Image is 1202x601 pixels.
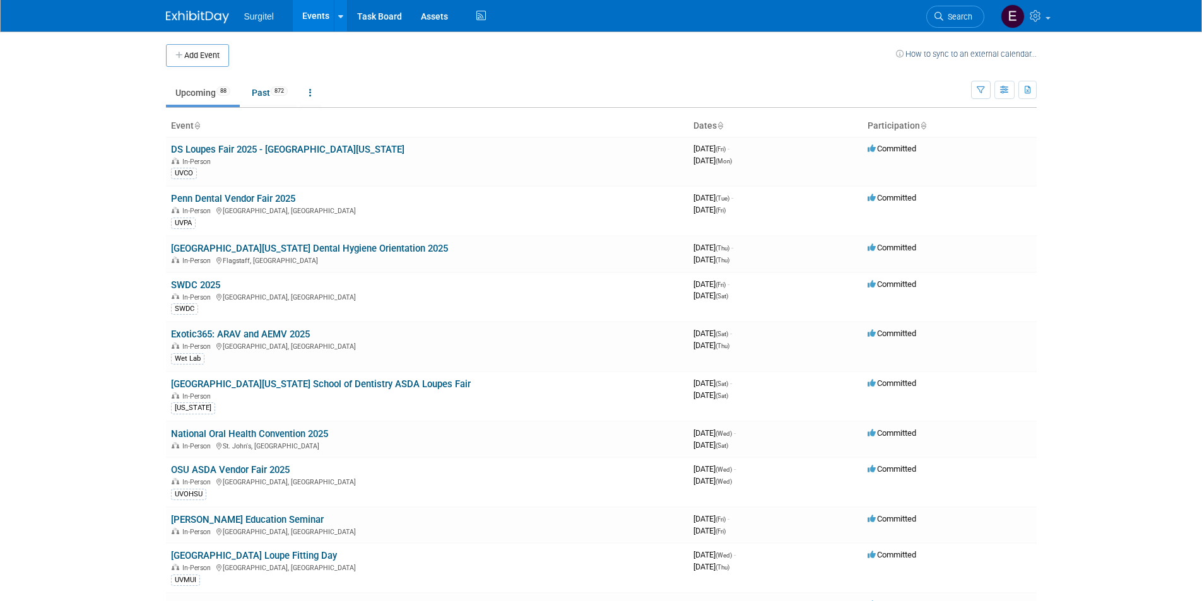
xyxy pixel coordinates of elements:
[182,528,215,536] span: In-Person
[734,464,736,474] span: -
[693,329,732,338] span: [DATE]
[868,464,916,474] span: Committed
[244,11,274,21] span: Surgitel
[171,168,197,179] div: UVCO
[730,329,732,338] span: -
[172,478,179,484] img: In-Person Event
[868,329,916,338] span: Committed
[172,257,179,263] img: In-Person Event
[194,120,200,131] a: Sort by Event Name
[716,392,728,399] span: (Sat)
[171,193,295,204] a: Penn Dental Vendor Fair 2025
[271,86,288,96] span: 872
[166,115,688,137] th: Event
[171,205,683,215] div: [GEOGRAPHIC_DATA], [GEOGRAPHIC_DATA]
[728,279,729,289] span: -
[182,293,215,301] span: In-Person
[693,464,736,474] span: [DATE]
[716,430,732,437] span: (Wed)
[172,342,179,349] img: In-Person Event
[868,144,916,153] span: Committed
[171,575,200,586] div: UVMUI
[868,378,916,388] span: Committed
[216,86,230,96] span: 88
[896,49,1037,59] a: How to sync to an external calendar...
[716,478,732,485] span: (Wed)
[716,466,732,473] span: (Wed)
[716,330,728,337] span: (Sat)
[171,428,328,440] a: National Oral Health Convention 2025
[716,564,729,571] span: (Thu)
[693,291,728,300] span: [DATE]
[171,464,290,476] a: OSU ASDA Vendor Fair 2025
[182,207,215,215] span: In-Person
[731,193,733,202] span: -
[171,562,683,572] div: [GEOGRAPHIC_DATA], [GEOGRAPHIC_DATA]
[716,195,729,202] span: (Tue)
[172,442,179,448] img: In-Person Event
[182,564,215,572] span: In-Person
[731,243,733,252] span: -
[863,115,1037,137] th: Participation
[166,11,229,23] img: ExhibitDay
[171,329,310,340] a: Exotic365: ARAV and AEMV 2025
[693,341,729,350] span: [DATE]
[693,279,729,289] span: [DATE]
[171,489,206,500] div: UVOHSU
[171,218,196,229] div: UVPA
[734,550,736,559] span: -
[728,514,729,523] span: -
[716,342,729,349] span: (Thu)
[171,550,337,561] a: [GEOGRAPHIC_DATA] Loupe Fitting Day
[926,6,984,28] a: Search
[693,526,726,535] span: [DATE]
[172,207,179,213] img: In-Person Event
[693,193,733,202] span: [DATE]
[728,144,729,153] span: -
[730,378,732,388] span: -
[716,207,726,214] span: (Fri)
[716,146,726,153] span: (Fri)
[868,550,916,559] span: Committed
[716,380,728,387] span: (Sat)
[716,552,732,559] span: (Wed)
[693,390,728,400] span: [DATE]
[693,440,728,450] span: [DATE]
[868,279,916,289] span: Committed
[693,514,729,523] span: [DATE]
[171,279,220,291] a: SWDC 2025
[716,293,728,300] span: (Sat)
[716,257,729,264] span: (Thu)
[693,476,732,486] span: [DATE]
[182,478,215,486] span: In-Person
[688,115,863,137] th: Dates
[242,81,297,105] a: Past872
[171,353,204,365] div: Wet Lab
[182,158,215,166] span: In-Person
[172,528,179,534] img: In-Person Event
[1001,4,1025,28] img: Emily Norton
[182,392,215,400] span: In-Person
[172,392,179,399] img: In-Person Event
[182,257,215,265] span: In-Person
[920,120,926,131] a: Sort by Participation Type
[171,255,683,265] div: Flagstaff, [GEOGRAPHIC_DATA]
[943,12,972,21] span: Search
[693,255,729,264] span: [DATE]
[717,120,723,131] a: Sort by Start Date
[693,205,726,214] span: [DATE]
[716,516,726,523] span: (Fri)
[868,428,916,438] span: Committed
[693,144,729,153] span: [DATE]
[716,442,728,449] span: (Sat)
[171,514,324,525] a: [PERSON_NAME] Education Seminar
[171,303,198,315] div: SWDC
[693,156,732,165] span: [DATE]
[171,476,683,486] div: [GEOGRAPHIC_DATA], [GEOGRAPHIC_DATA]
[868,243,916,252] span: Committed
[734,428,736,438] span: -
[171,526,683,536] div: [GEOGRAPHIC_DATA], [GEOGRAPHIC_DATA]
[716,528,726,535] span: (Fri)
[716,281,726,288] span: (Fri)
[693,243,733,252] span: [DATE]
